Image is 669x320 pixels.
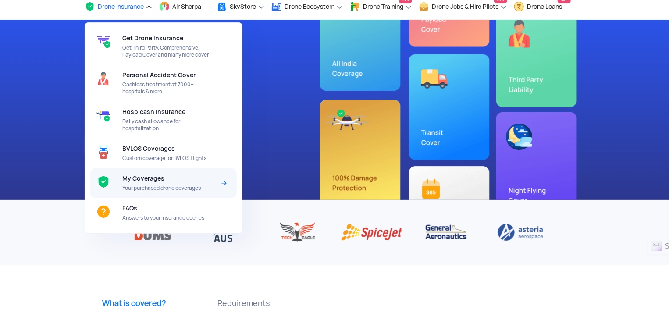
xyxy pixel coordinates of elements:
span: Answers to your insurance queries [122,214,215,221]
img: Tech Eagle [267,222,328,243]
a: Personal Accident CoverCashless treatment at 7000+ hospitals & more [90,65,237,102]
img: Arrow [219,178,229,188]
img: Arrow [219,41,229,52]
span: Drone Ecosystem [285,3,334,10]
img: ic_BVLOS%20Coverages.svg [96,145,110,159]
span: Get Third Party, Comprehensive, Payload Cover and many more cover [122,44,215,58]
img: Arrow [219,208,229,218]
p: What is covered? [82,298,185,309]
img: Arrow [219,115,229,125]
span: Custom coverage for BVLOS flights [122,155,215,162]
span: Air Sherpa [172,3,201,10]
span: Personal Accident Cover [122,71,196,78]
img: General Aeronautics [416,222,477,243]
a: Get Drone InsuranceGet Third Party, Comprehensive, Payload Cover and many more cover [90,28,237,65]
p: Requirements [192,298,295,309]
img: get-drone-insurance.svg [96,35,110,49]
span: SkyStore [230,3,256,10]
span: Drone Insurance [98,3,144,10]
img: Spice Jet [341,222,402,243]
span: Drone Loans [527,3,562,10]
span: Hospicash Insurance [122,108,185,115]
span: BVLOS Coverages [122,145,175,152]
img: Arrow [219,148,229,159]
img: Asteria aerospace [490,222,551,243]
img: ic_FAQs.svg [96,205,110,219]
span: Daily cash allowance for hospitalization [122,118,215,132]
img: ic_mycoverage.svg [96,175,110,189]
span: Drone Training [363,3,403,10]
span: Drone Jobs & Hire Pilots [432,3,498,10]
span: Cashless treatment at 7000+ hospitals & more [122,81,215,95]
span: FAQs [122,205,137,212]
img: ic_hospicash.svg [96,108,110,122]
img: Arrow [219,78,229,89]
span: Your purchased drone coverages [122,185,215,192]
span: Get Drone Insurance [122,35,183,42]
img: ic_pacover_header.svg [96,71,110,85]
a: BVLOS CoveragesCustom coverage for BVLOS flights [90,139,237,168]
span: My Coverages [122,175,164,182]
a: Hospicash InsuranceDaily cash allowance for hospitalization [90,102,237,139]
